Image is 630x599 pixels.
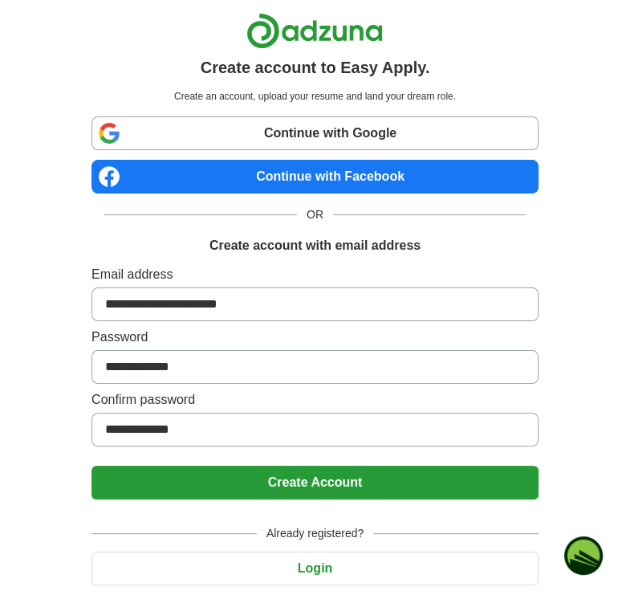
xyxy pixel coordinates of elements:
span: OR [297,206,333,223]
a: Continue with Facebook [91,160,539,194]
button: Create Account [91,466,539,499]
button: Login [91,552,539,585]
a: Login [91,561,539,575]
label: Confirm password [91,390,539,410]
h1: Create account to Easy Apply. [201,55,430,79]
label: Password [91,328,539,347]
p: Create an account, upload your resume and land your dream role. [95,89,535,104]
label: Email address [91,265,539,284]
img: Adzuna logo [246,13,383,49]
h1: Create account with email address [209,236,421,255]
span: Already registered? [257,525,373,542]
a: Continue with Google [91,116,539,150]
